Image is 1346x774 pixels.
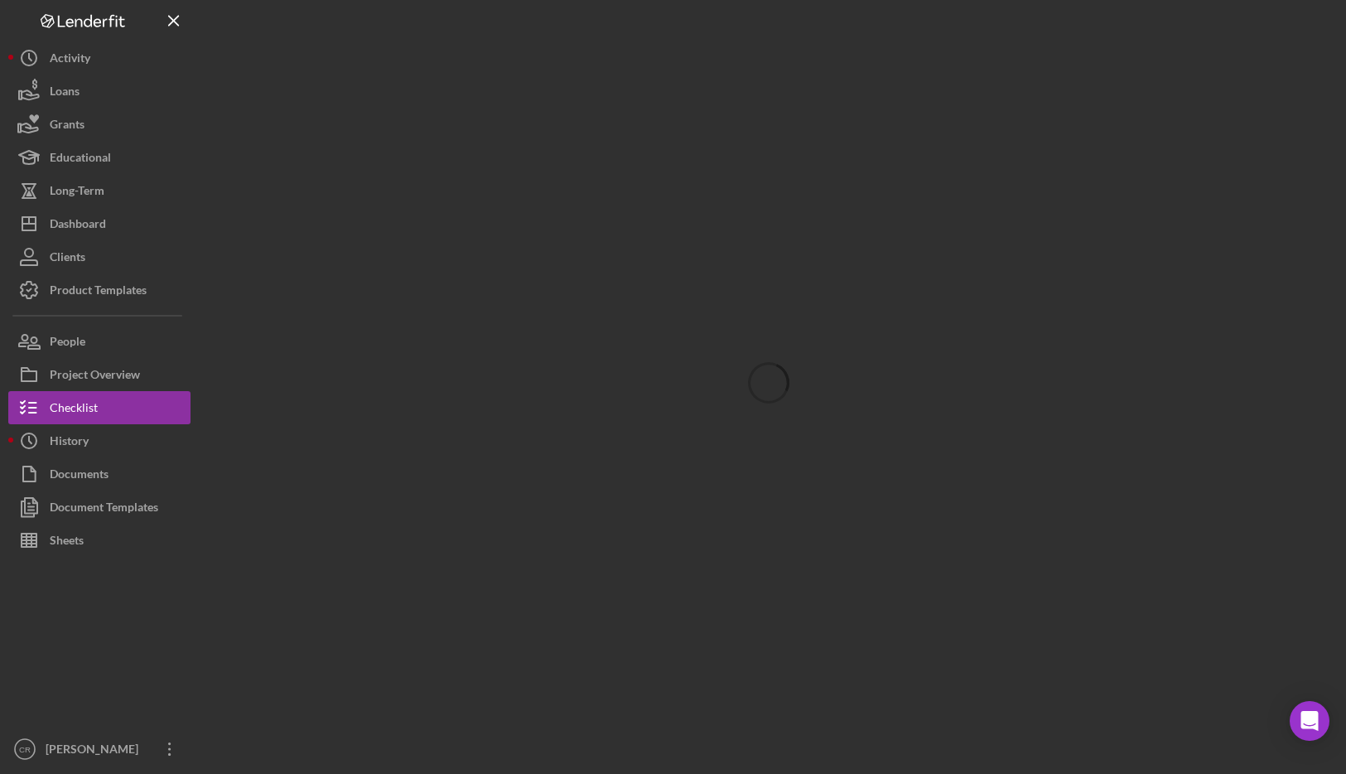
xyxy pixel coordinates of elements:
[8,391,191,424] button: Checklist
[50,41,90,79] div: Activity
[50,108,84,145] div: Grants
[50,457,109,495] div: Documents
[50,174,104,211] div: Long-Term
[8,141,191,174] button: Educational
[50,240,85,278] div: Clients
[8,733,191,766] button: CR[PERSON_NAME]
[41,733,149,770] div: [PERSON_NAME]
[50,424,89,462] div: History
[19,745,31,754] text: CR
[8,240,191,273] button: Clients
[50,391,98,428] div: Checklist
[1290,701,1329,741] div: Open Intercom Messenger
[8,491,191,524] button: Document Templates
[8,174,191,207] button: Long-Term
[50,325,85,362] div: People
[50,524,84,561] div: Sheets
[8,41,191,75] button: Activity
[8,424,191,457] button: History
[8,207,191,240] button: Dashboard
[8,273,191,307] button: Product Templates
[8,524,191,557] button: Sheets
[8,108,191,141] button: Grants
[50,207,106,244] div: Dashboard
[8,358,191,391] button: Project Overview
[8,325,191,358] button: People
[8,457,191,491] button: Documents
[50,491,158,528] div: Document Templates
[50,273,147,311] div: Product Templates
[50,141,111,178] div: Educational
[50,358,140,395] div: Project Overview
[8,75,191,108] button: Loans
[50,75,80,112] div: Loans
